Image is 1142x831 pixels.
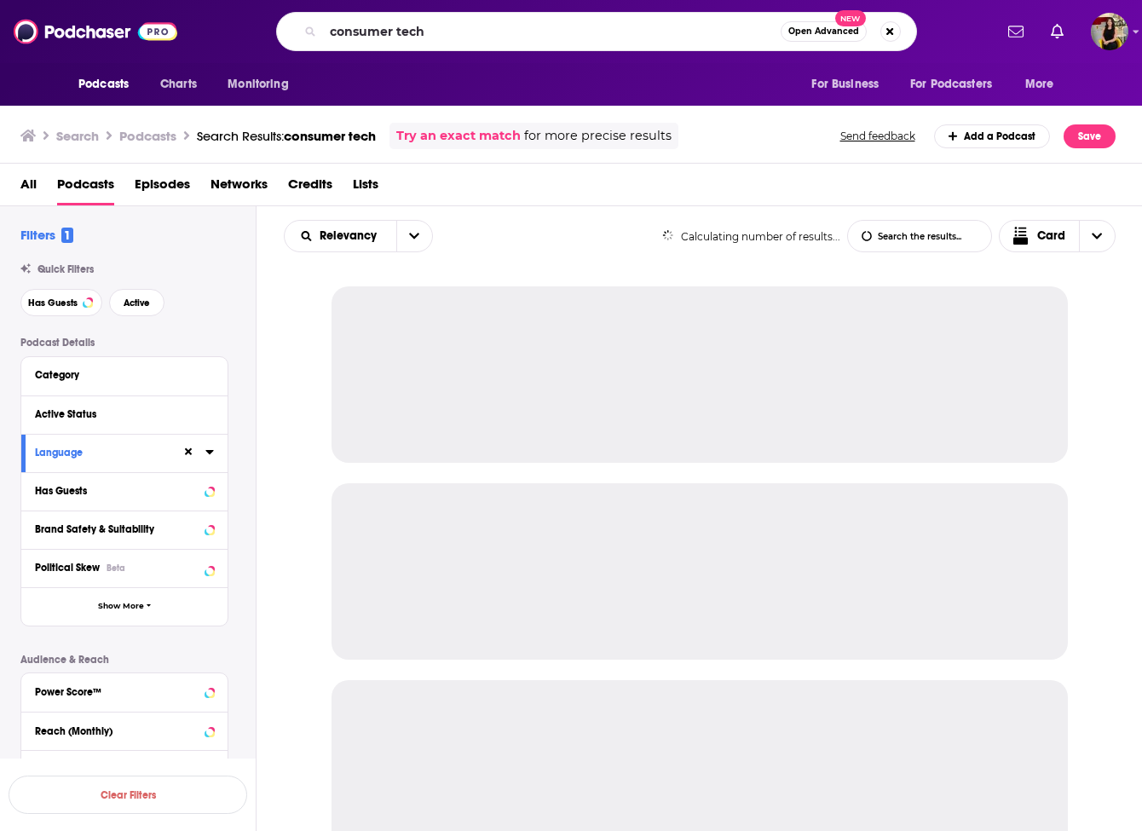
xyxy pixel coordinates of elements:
[799,68,900,101] button: open menu
[78,72,129,96] span: Podcasts
[56,128,99,144] h3: Search
[899,68,1017,101] button: open menu
[124,298,150,308] span: Active
[9,776,247,814] button: Clear Filters
[288,170,332,205] a: Credits
[1091,13,1128,50] span: Logged in as cassey
[396,221,432,251] button: open menu
[14,15,177,48] img: Podchaser - Follow, Share and Rate Podcasts
[35,364,214,385] button: Category
[216,68,310,101] button: open menu
[835,10,866,26] span: New
[35,369,203,381] div: Category
[35,557,214,578] button: Political SkewBeta
[135,170,190,205] a: Episodes
[353,170,378,205] a: Lists
[35,441,182,463] button: Language
[160,72,197,96] span: Charts
[524,126,672,146] span: for more precise results
[811,72,879,96] span: For Business
[21,587,228,626] button: Show More
[396,126,521,146] a: Try an exact match
[35,485,199,497] div: Has Guests
[109,289,164,316] button: Active
[910,72,992,96] span: For Podcasters
[197,128,376,144] div: Search Results:
[1091,13,1128,50] button: Show profile menu
[35,686,199,698] div: Power Score™
[1001,17,1030,46] a: Show notifications dropdown
[66,68,151,101] button: open menu
[35,523,199,535] div: Brand Safety & Suitability
[835,129,920,143] button: Send feedback
[149,68,207,101] a: Charts
[284,128,376,144] span: consumer tech
[35,719,214,741] button: Reach (Monthly)
[320,230,383,242] span: Relevancy
[28,298,78,308] span: Has Guests
[35,562,100,574] span: Political Skew
[1037,230,1065,242] span: Card
[107,563,125,574] div: Beta
[35,408,203,420] div: Active Status
[276,12,917,51] div: Search podcasts, credits, & more...
[35,680,214,701] button: Power Score™
[1044,17,1070,46] a: Show notifications dropdown
[37,263,94,275] span: Quick Filters
[1025,72,1054,96] span: More
[228,72,288,96] span: Monitoring
[20,170,37,205] a: All
[934,124,1051,148] a: Add a Podcast
[35,725,199,737] div: Reach (Monthly)
[57,170,114,205] a: Podcasts
[35,480,214,501] button: Has Guests
[284,220,433,252] h2: Choose List sort
[323,18,781,45] input: Search podcasts, credits, & more...
[20,337,228,349] p: Podcast Details
[20,227,73,243] h2: Filters
[1091,13,1128,50] img: User Profile
[1013,68,1076,101] button: open menu
[999,220,1116,252] button: Choose View
[662,230,840,243] div: Calculating number of results...
[1064,124,1116,148] button: Save
[35,518,214,540] button: Brand Safety & Suitability
[35,447,170,459] div: Language
[61,228,73,243] span: 1
[35,403,214,424] button: Active Status
[98,602,144,611] span: Show More
[197,128,376,144] a: Search Results:consumer tech
[781,21,867,42] button: Open AdvancedNew
[119,128,176,144] h3: Podcasts
[285,230,396,242] button: open menu
[788,27,859,36] span: Open Advanced
[20,289,102,316] button: Has Guests
[211,170,268,205] a: Networks
[20,654,228,666] p: Audience & Reach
